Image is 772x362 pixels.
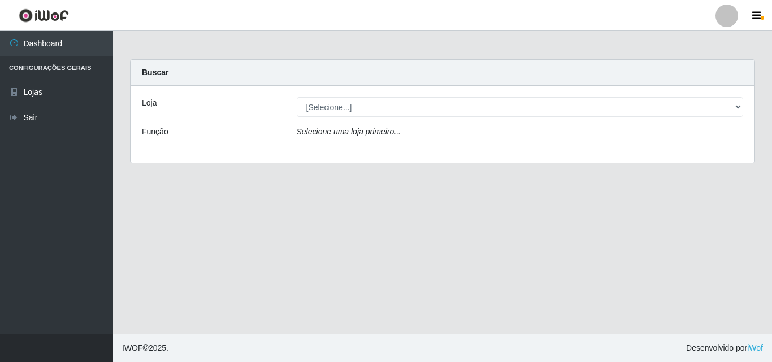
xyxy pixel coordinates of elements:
[122,343,143,352] span: IWOF
[142,126,168,138] label: Função
[142,68,168,77] strong: Buscar
[297,127,401,136] i: Selecione uma loja primeiro...
[122,342,168,354] span: © 2025 .
[142,97,157,109] label: Loja
[747,343,763,352] a: iWof
[686,342,763,354] span: Desenvolvido por
[19,8,69,23] img: CoreUI Logo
